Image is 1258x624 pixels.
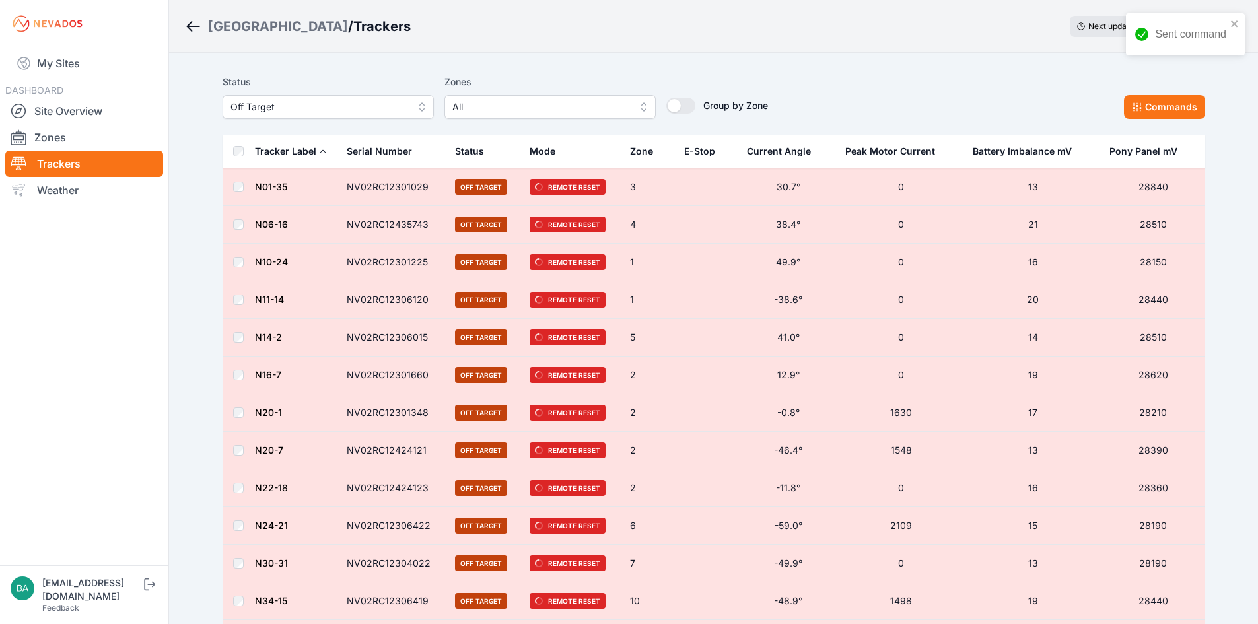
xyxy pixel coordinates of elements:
[622,206,676,244] td: 4
[255,407,282,418] a: N20-1
[965,432,1102,469] td: 13
[1101,206,1205,244] td: 28510
[973,145,1072,158] div: Battery Imbalance mV
[5,177,163,203] a: Weather
[455,405,507,421] span: Off Target
[747,135,821,167] button: Current Angle
[255,482,288,493] a: N22-18
[965,394,1102,432] td: 17
[837,168,964,206] td: 0
[42,576,141,603] div: [EMAIL_ADDRESS][DOMAIN_NAME]
[530,518,606,534] span: Remote Reset
[339,319,448,357] td: NV02RC12306015
[5,124,163,151] a: Zones
[1101,244,1205,281] td: 28150
[837,394,964,432] td: 1630
[622,281,676,319] td: 1
[739,281,838,319] td: -38.6°
[622,244,676,281] td: 1
[739,206,838,244] td: 38.4°
[622,168,676,206] td: 3
[255,331,282,343] a: N14-2
[739,545,838,582] td: -49.9°
[348,17,353,36] span: /
[739,319,838,357] td: 41.0°
[5,151,163,177] a: Trackers
[455,292,507,308] span: Off Target
[11,13,85,34] img: Nevados
[455,518,507,534] span: Off Target
[739,469,838,507] td: -11.8°
[339,281,448,319] td: NV02RC12306120
[739,357,838,394] td: 12.9°
[530,593,606,609] span: Remote Reset
[622,357,676,394] td: 2
[455,442,507,458] span: Off Target
[347,135,423,167] button: Serial Number
[684,135,726,167] button: E-Stop
[1109,135,1188,167] button: Pony Panel mV
[530,480,606,496] span: Remote Reset
[255,219,288,230] a: N06-16
[1101,545,1205,582] td: 28190
[739,244,838,281] td: 49.9°
[965,206,1102,244] td: 21
[530,555,606,571] span: Remote Reset
[223,95,434,119] button: Off Target
[255,557,288,569] a: N30-31
[444,74,656,90] label: Zones
[455,329,507,345] span: Off Target
[530,217,606,232] span: Remote Reset
[837,206,964,244] td: 0
[339,394,448,432] td: NV02RC12301348
[223,74,434,90] label: Status
[630,135,664,167] button: Zone
[1101,357,1205,394] td: 28620
[255,294,284,305] a: N11-14
[255,520,288,531] a: N24-21
[530,254,606,270] span: Remote Reset
[208,17,348,36] a: [GEOGRAPHIC_DATA]
[622,582,676,620] td: 10
[837,582,964,620] td: 1498
[255,256,288,267] a: N10-24
[530,329,606,345] span: Remote Reset
[703,100,768,111] span: Group by Zone
[455,179,507,195] span: Off Target
[739,394,838,432] td: -0.8°
[1230,18,1240,29] button: close
[739,582,838,620] td: -48.9°
[1155,26,1226,42] div: Sent command
[452,99,629,115] span: All
[5,85,63,96] span: DASHBOARD
[837,357,964,394] td: 0
[444,95,656,119] button: All
[837,244,964,281] td: 0
[347,145,412,158] div: Serial Number
[622,507,676,545] td: 6
[837,469,964,507] td: 0
[339,545,448,582] td: NV02RC12304022
[339,168,448,206] td: NV02RC12301029
[339,432,448,469] td: NV02RC12424121
[845,135,946,167] button: Peak Motor Current
[965,168,1102,206] td: 13
[1101,168,1205,206] td: 28840
[455,480,507,496] span: Off Target
[630,145,653,158] div: Zone
[684,145,715,158] div: E-Stop
[455,593,507,609] span: Off Target
[530,179,606,195] span: Remote Reset
[455,217,507,232] span: Off Target
[1088,21,1142,31] span: Next update in
[339,206,448,244] td: NV02RC12435743
[747,145,811,158] div: Current Angle
[622,432,676,469] td: 2
[255,135,327,167] button: Tracker Label
[255,145,316,158] div: Tracker Label
[622,469,676,507] td: 2
[11,576,34,600] img: bartonsvillesolar@invenergy.com
[455,145,484,158] div: Status
[837,507,964,545] td: 2109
